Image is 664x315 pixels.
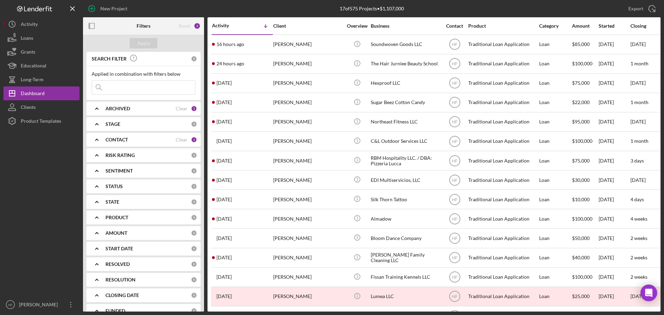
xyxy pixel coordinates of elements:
[191,121,197,127] div: 0
[442,23,468,29] div: Contact
[191,261,197,267] div: 0
[191,137,197,143] div: 1
[599,132,630,150] div: [DATE]
[572,171,598,189] div: $30,000
[3,17,80,31] button: Activity
[572,74,598,92] div: $75,000
[539,35,571,54] div: Loan
[630,119,646,124] time: [DATE]
[452,197,458,202] text: HF
[273,55,342,73] div: [PERSON_NAME]
[572,268,598,286] div: $100,000
[105,246,133,251] b: START DATE
[273,229,342,247] div: [PERSON_NAME]
[572,55,598,73] div: $100,000
[468,93,537,112] div: Traditional Loan Application
[452,216,458,221] text: HF
[468,55,537,73] div: Traditional Loan Application
[452,256,458,260] text: HF
[21,114,61,130] div: Product Templates
[3,59,80,73] button: Educational
[630,196,644,202] time: 4 days
[371,151,440,170] div: RBM Hospitality LLC. / DBA: Pizzeria Lucca
[468,268,537,286] div: Traditional Loan Application
[3,114,80,128] button: Product Templates
[539,210,571,228] div: Loan
[468,210,537,228] div: Traditional Loan Application
[468,74,537,92] div: Traditional Loan Application
[273,287,342,306] div: [PERSON_NAME]
[371,55,440,73] div: The Hair Jurniee Beauty School
[21,17,38,33] div: Activity
[21,73,44,88] div: Long-Term
[3,100,80,114] button: Clients
[371,171,440,189] div: EDI Multiservicios, LLC
[191,105,197,112] div: 1
[630,254,647,260] time: 2 weeks
[572,35,598,54] div: $85,000
[273,190,342,209] div: [PERSON_NAME]
[191,245,197,252] div: 0
[191,152,197,158] div: 0
[191,230,197,236] div: 0
[452,275,458,280] text: HF
[137,23,150,29] b: Filters
[452,236,458,241] text: HF
[468,190,537,209] div: Traditional Loan Application
[599,210,630,228] div: [DATE]
[273,249,342,267] div: [PERSON_NAME]
[216,235,232,241] time: 2025-07-27 03:33
[539,249,571,267] div: Loan
[21,86,45,102] div: Dashboard
[191,56,197,62] div: 0
[539,23,571,29] div: Category
[105,121,120,127] b: STAGE
[572,210,598,228] div: $100,000
[105,137,128,142] b: CONTACT
[539,93,571,112] div: Loan
[178,23,190,29] div: Reset
[273,93,342,112] div: [PERSON_NAME]
[572,93,598,112] div: $22,000
[273,113,342,131] div: [PERSON_NAME]
[630,41,646,47] time: [DATE]
[630,235,647,241] time: 2 weeks
[21,45,35,61] div: Grants
[3,86,80,100] a: Dashboard
[3,73,80,86] button: Long-Term
[630,80,646,86] time: [DATE]
[452,62,458,66] text: HF
[17,298,62,313] div: [PERSON_NAME]
[21,59,46,74] div: Educational
[216,41,244,47] time: 2025-08-25 22:19
[105,199,119,205] b: STATE
[3,31,80,45] button: Loans
[599,23,630,29] div: Started
[572,190,598,209] div: $10,000
[630,293,646,299] time: [DATE]
[572,229,598,247] div: $50,000
[216,197,232,202] time: 2025-08-07 05:22
[468,132,537,150] div: Traditional Loan Application
[137,38,150,48] div: Apply
[572,151,598,170] div: $75,000
[105,277,136,282] b: RESOLUTION
[216,119,232,124] time: 2025-08-19 16:15
[273,23,342,29] div: Client
[216,158,232,164] time: 2025-08-18 01:53
[371,74,440,92] div: Hexproof LLC
[105,230,127,236] b: AMOUNT
[599,268,630,286] div: [DATE]
[452,139,458,144] text: HF
[371,249,440,267] div: [PERSON_NAME] Family Cleaning LLC
[572,249,598,267] div: $40,000
[572,132,598,150] div: $100,000
[216,255,232,260] time: 2025-07-24 04:25
[599,74,630,92] div: [DATE]
[105,308,125,314] b: FUNDED
[539,268,571,286] div: Loan
[599,171,630,189] div: [DATE]
[371,210,440,228] div: Almadow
